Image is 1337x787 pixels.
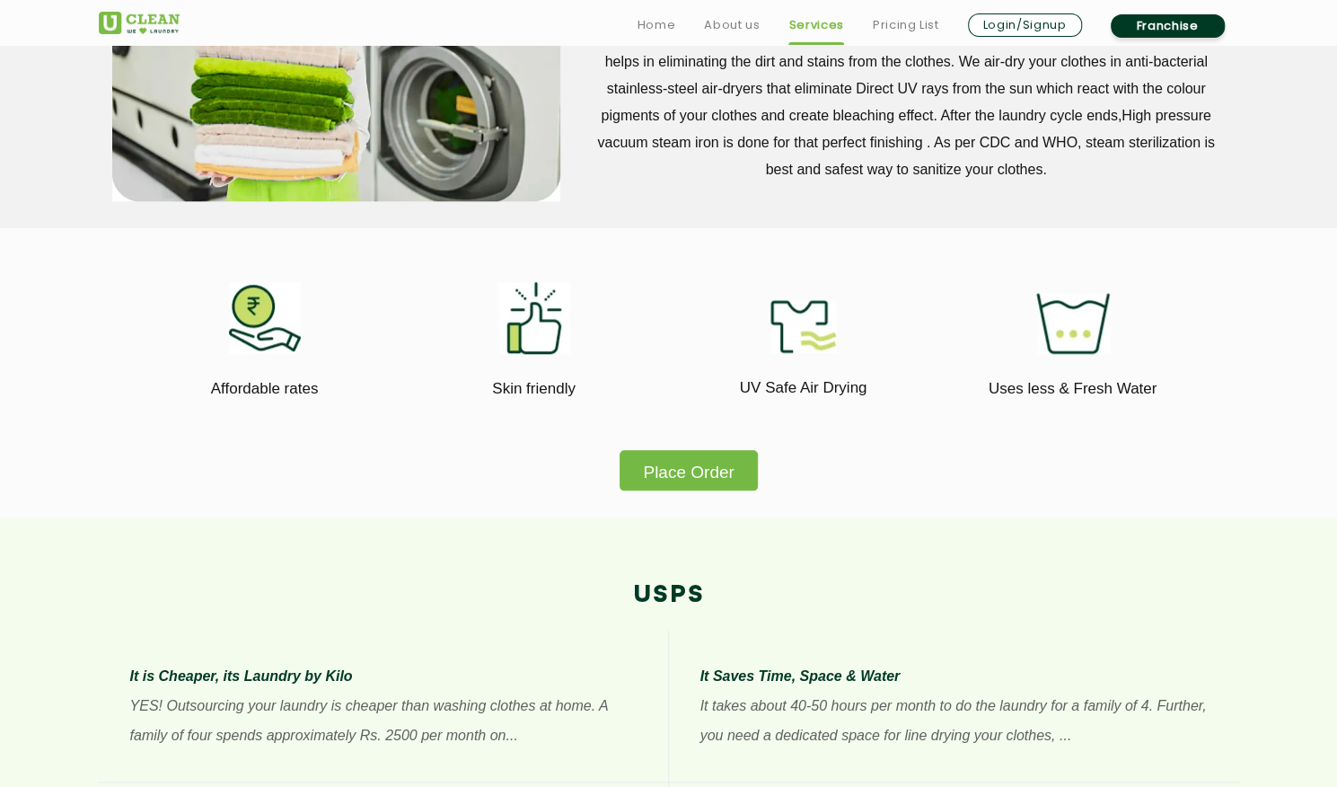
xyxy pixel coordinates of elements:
a: Login/Signup [968,13,1082,37]
p: YES! Outsourcing your laundry is cheaper than washing clothes at home. A family of four spends ap... [130,691,637,750]
p: It is Cheaper, its Laundry by Kilo [130,661,637,691]
img: uv_safe_air_drying_11zon.webp [770,300,837,353]
p: It takes about 40-50 hours per month to do the laundry for a family of 4. Further, you need a ded... [700,691,1208,750]
button: Place Order [620,450,757,491]
img: UClean Laundry and Dry Cleaning [99,12,180,34]
p: Uses less & Fresh Water [952,376,1194,401]
a: Home [638,14,676,36]
a: Pricing List [873,14,939,36]
p: UV Safe Air Drying [682,376,925,400]
img: affordable_rates_11zon.webp [229,282,301,354]
img: uses_less_fresh_water_11zon.webp [1036,293,1110,354]
a: About us [704,14,760,36]
h2: USPs [99,580,1239,610]
p: It Saves Time, Space & Water [700,661,1208,691]
p: Affordable rates [144,376,386,401]
a: Franchise [1111,14,1225,38]
p: Skin friendly [413,376,655,401]
img: skin_friendly_11zon.webp [498,282,570,354]
a: Services [788,14,843,36]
